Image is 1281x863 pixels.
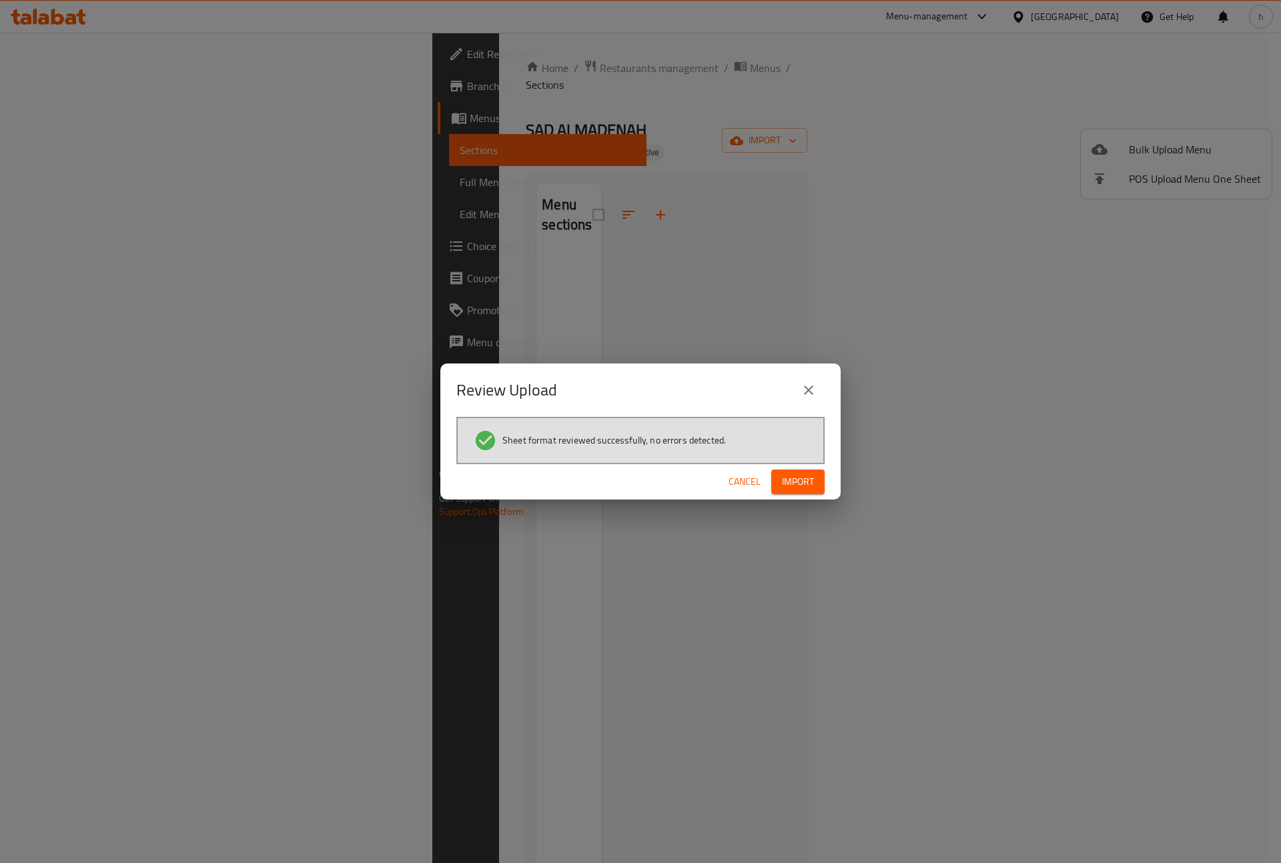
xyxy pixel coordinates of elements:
[782,474,814,490] span: Import
[502,434,726,447] span: Sheet format reviewed successfully, no errors detected.
[771,470,825,494] button: Import
[793,374,825,406] button: close
[723,470,766,494] button: Cancel
[456,379,557,401] h2: Review Upload
[729,474,761,490] span: Cancel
